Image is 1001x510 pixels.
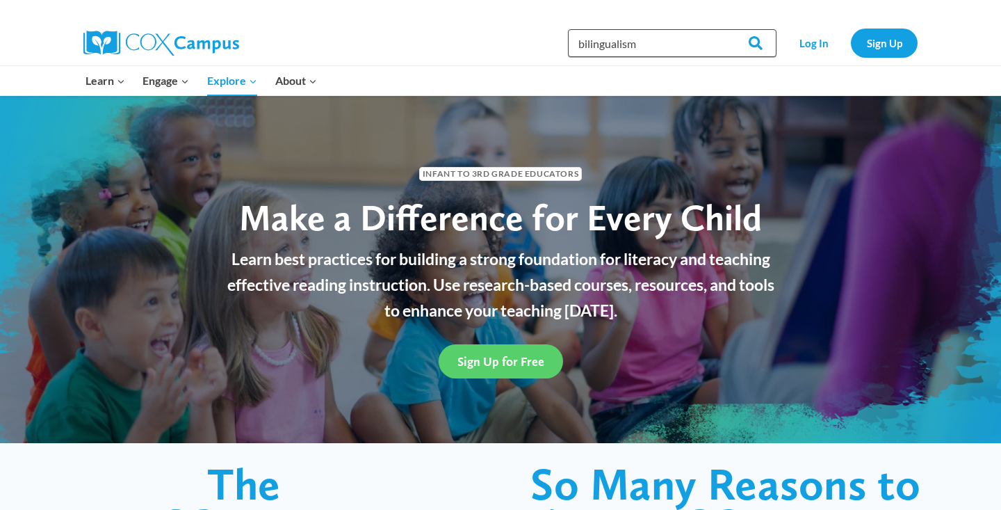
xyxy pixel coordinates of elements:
span: Infant to 3rd Grade Educators [419,167,582,180]
a: Sign Up [851,29,918,57]
a: Log In [783,29,844,57]
button: Child menu of Learn [76,66,134,95]
span: Make a Difference for Every Child [239,196,762,239]
span: Sign Up for Free [457,354,544,369]
img: Cox Campus [83,31,239,56]
a: Sign Up for Free [439,344,563,378]
p: Learn best practices for building a strong foundation for literacy and teaching effective reading... [219,246,782,323]
nav: Primary Navigation [76,66,325,95]
input: Search Cox Campus [568,29,776,57]
nav: Secondary Navigation [783,29,918,57]
button: Child menu of About [266,66,326,95]
button: Child menu of Engage [134,66,199,95]
button: Child menu of Explore [198,66,266,95]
